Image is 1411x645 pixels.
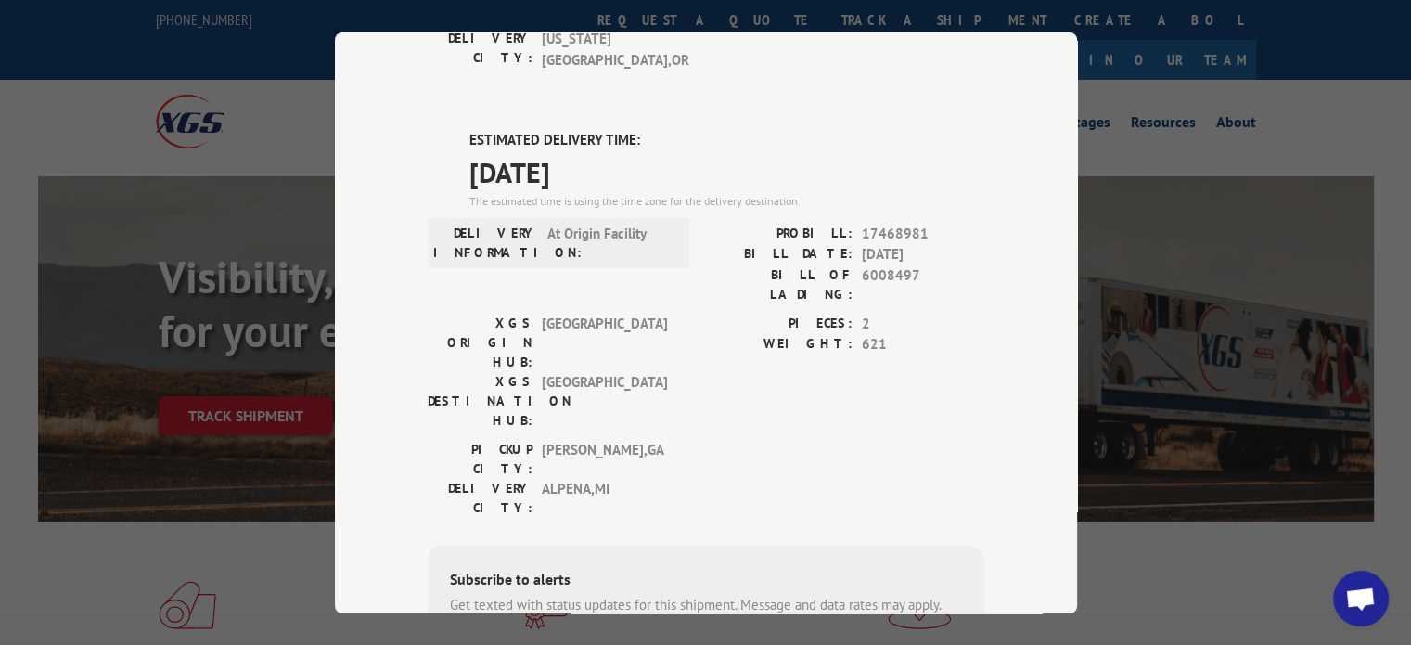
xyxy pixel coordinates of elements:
span: 17468981 [862,223,984,244]
label: DELIVERY CITY: [428,478,532,517]
label: WEIGHT: [706,334,853,355]
span: [PERSON_NAME] , GA [542,439,667,478]
span: 6008497 [862,264,984,303]
label: XGS ORIGIN HUB: [428,313,532,371]
span: [GEOGRAPHIC_DATA] [542,371,667,430]
span: [DATE] [862,244,984,265]
span: [DATE] [469,150,984,192]
span: At Origin Facility [547,223,673,262]
label: PROBILL: [706,223,853,244]
div: The estimated time is using the time zone for the delivery destination. [469,192,984,209]
a: Open chat [1333,571,1389,626]
span: 621 [862,334,984,355]
div: Get texted with status updates for this shipment. Message and data rates may apply. Message frequ... [450,594,962,636]
label: PIECES: [706,313,853,334]
span: [US_STATE][GEOGRAPHIC_DATA] , OR [542,29,667,71]
label: BILL OF LADING: [706,264,853,303]
span: ALPENA , MI [542,478,667,517]
label: ESTIMATED DELIVERY TIME: [469,130,984,151]
div: Subscribe to alerts [450,567,962,594]
label: DELIVERY CITY: [428,29,532,71]
label: PICKUP CITY: [428,439,532,478]
label: XGS DESTINATION HUB: [428,371,532,430]
label: DELIVERY INFORMATION: [433,223,538,262]
span: [GEOGRAPHIC_DATA] [542,313,667,371]
span: 2 [862,313,984,334]
label: BILL DATE: [706,244,853,265]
